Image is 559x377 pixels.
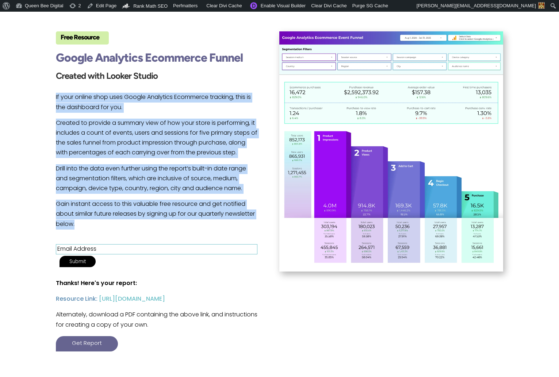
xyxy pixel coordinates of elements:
[56,119,257,164] p: Created to provide a summary view of how your store is performing, it includes a count of events,...
[279,31,503,272] img: ga4-ecomm-funnel
[56,164,257,200] p: Drill into the data even further using the report’s built-in date range and segmentation filters,...
[56,296,97,302] span: Resource Link:
[61,36,109,43] h4: Free Resource
[60,256,96,267] input: Submit
[99,296,165,302] a: [URL][DOMAIN_NAME]
[56,200,257,230] p: Gain instant access to this valuable free resource and get notified about similar future releases...
[56,279,257,295] p: Thanks! Here's your report:
[311,3,347,8] span: Clear Divi Cache
[56,310,257,330] p: Alternately, download a PDF containing the above link, and instructions for creating a copy of yo...
[56,72,257,86] h3: Created with Looker Studio
[56,93,257,118] p: If your online shop uses Google Analytics Ecommerce tracking, this is the dashboard for you.
[56,244,257,267] form: Contact form
[56,244,257,254] input: Email Address
[56,336,118,351] a: Get Report
[56,52,257,69] h2: Google Analytics Ecommerce Funnel
[133,3,168,9] span: Rank Math SEO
